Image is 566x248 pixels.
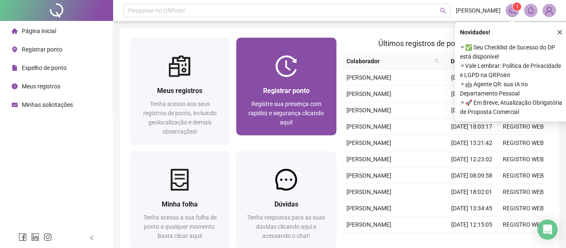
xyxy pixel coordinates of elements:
td: REGISTRO WEB [498,184,549,200]
span: home [12,28,18,34]
td: REGISTRO WEB [498,168,549,184]
td: [DATE] 12:23:02 [446,151,498,168]
span: 1 [516,4,519,10]
span: Meus registros [22,83,60,90]
span: [PERSON_NAME] [346,90,391,97]
span: [PERSON_NAME] [346,189,391,195]
span: environment [12,46,18,52]
td: [DATE] 13:21:42 [446,135,498,151]
span: [PERSON_NAME] [346,172,391,179]
td: REGISTRO WEB [498,200,549,217]
span: bell [527,7,535,14]
td: [DATE] 12:26:04 [446,102,498,119]
span: Colaborador [346,57,432,66]
span: Tenha acesso aos seus registros de ponto, incluindo geolocalização e demais observações! [143,101,217,135]
th: Data/Hora [443,53,493,70]
span: Minhas solicitações [22,101,73,108]
img: 89835 [543,4,556,17]
td: [DATE] 13:14:11 [446,86,498,102]
a: Registrar pontoRegistre sua presença com rapidez e segurança clicando aqui! [236,38,336,135]
span: search [434,59,439,64]
span: [PERSON_NAME] [346,123,391,130]
span: Registre sua presença com rapidez e segurança clicando aqui! [248,101,324,126]
span: [PERSON_NAME] [346,107,391,114]
span: ⚬ 🚀 Em Breve, Atualização Obrigatória de Proposta Comercial [460,98,565,116]
span: search [440,8,446,14]
span: Dúvidas [274,200,298,208]
td: REGISTRO WEB [498,217,549,233]
td: [DATE] 18:03:17 [446,119,498,135]
span: close [557,29,563,35]
td: [DATE] 18:02:01 [446,184,498,200]
span: ⚬ ✅ Seu Checklist de Sucesso do DP está disponível [460,43,565,61]
td: [DATE] 12:15:05 [446,217,498,233]
span: Página inicial [22,28,56,34]
div: Open Intercom Messenger [538,220,558,240]
span: Data/Hora [446,57,483,66]
span: Últimos registros de ponto sincronizados [378,39,514,48]
span: Espelho de ponto [22,65,67,71]
td: REGISTRO WEB [498,151,549,168]
a: Meus registrosTenha acesso aos seus registros de ponto, incluindo geolocalização e demais observa... [130,38,230,145]
span: ⚬ 🤖 Agente QR: sua IA no Departamento Pessoal [460,80,565,98]
sup: 1 [513,3,521,11]
span: schedule [12,102,18,108]
span: [PERSON_NAME] [346,205,391,212]
span: [PERSON_NAME] [456,6,501,15]
span: search [433,55,441,67]
span: instagram [44,233,52,241]
span: [PERSON_NAME] [346,156,391,163]
span: Meus registros [157,87,202,95]
span: Tenha acesso a sua folha de ponto a qualquer momento. Basta clicar aqui! [143,214,217,239]
span: facebook [18,233,27,241]
span: Registrar ponto [263,87,310,95]
span: Registrar ponto [22,46,62,53]
span: [PERSON_NAME] [346,74,391,81]
span: [PERSON_NAME] [346,139,391,146]
td: REGISTRO WEB [498,119,549,135]
span: [PERSON_NAME] [346,221,391,228]
span: left [89,235,95,241]
span: file [12,65,18,71]
td: REGISTRO WEB [498,135,549,151]
span: ⚬ Vale Lembrar: Política de Privacidade e LGPD na QRPoint [460,61,565,80]
span: Minha folha [162,200,198,208]
td: [DATE] 13:34:45 [446,200,498,217]
span: notification [509,7,516,14]
span: Novidades ! [460,28,490,37]
span: linkedin [31,233,39,241]
span: clock-circle [12,83,18,89]
span: Tenha respostas para as suas dúvidas clicando aqui e acessando o chat! [247,214,325,239]
td: [DATE] 18:02:08 [446,70,498,86]
td: [DATE] 08:09:58 [446,168,498,184]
